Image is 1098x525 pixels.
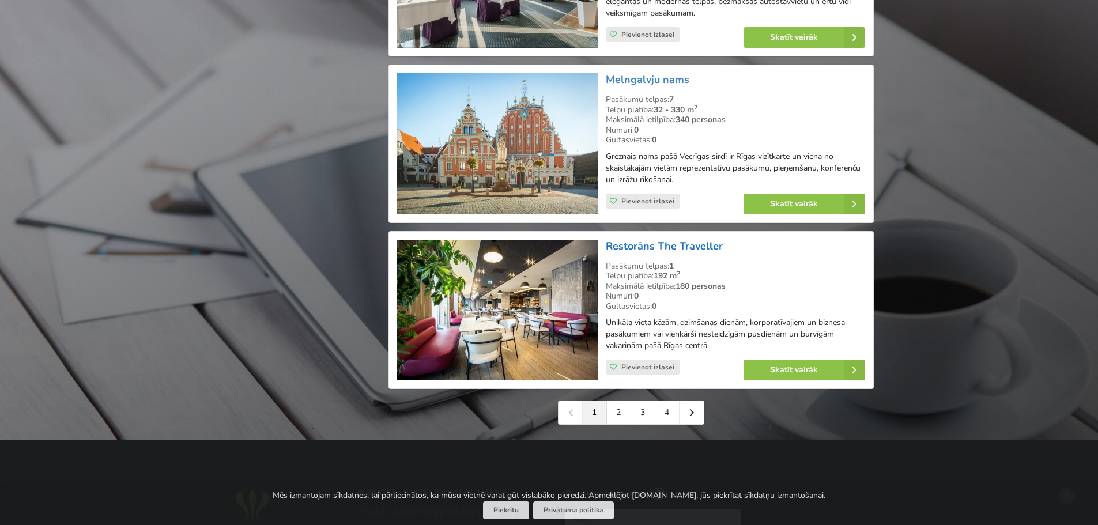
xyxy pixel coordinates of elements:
div: Telpu platība: [606,105,865,115]
strong: 0 [652,134,656,145]
img: Restorāns, bārs | Rīga | Restorāns The Traveller [397,240,597,381]
img: Konferenču centrs | Rīga | Melngalvju nams [397,73,597,214]
strong: 0 [634,124,639,135]
div: Gultasvietas: [606,301,865,312]
div: Numuri: [606,125,865,135]
p: Unikāla vieta kāzām, dzimšanas dienām, korporatīvajiem un biznesa pasākumiem vai vienkārši nestei... [606,317,865,352]
a: Restorāns The Traveller [606,239,723,253]
div: Maksimālā ietilpība: [606,281,865,292]
div: Maksimālā ietilpība: [606,115,865,125]
strong: 32 - 330 m [654,104,697,115]
span: Pievienot izlasei [621,362,674,372]
a: Melngalvju nams [606,73,689,86]
div: Pasākumu telpas: [606,95,865,105]
span: Pievienot izlasei [621,30,674,39]
a: Privātuma politika [533,501,614,519]
strong: 1 [669,260,674,271]
a: 1 [583,401,607,424]
strong: 192 m [654,270,680,281]
a: 2 [607,401,631,424]
span: Pievienot izlasei [621,197,674,206]
a: 3 [631,401,655,424]
a: Skatīt vairāk [744,27,865,48]
div: Numuri: [606,291,865,301]
sup: 2 [677,269,680,278]
p: Greznais nams pašā Vecrīgas sirdī ir Rīgas vizītkarte un viena no skaistākajām vietām reprezentat... [606,151,865,186]
strong: 0 [634,290,639,301]
strong: 180 personas [676,281,726,292]
button: Piekrītu [483,501,529,519]
div: Telpu platība: [606,271,865,281]
strong: 340 personas [676,114,726,125]
div: Pasākumu telpas: [606,261,865,271]
strong: 0 [652,301,656,312]
a: Skatīt vairāk [744,360,865,380]
sup: 2 [694,103,697,112]
strong: 7 [669,94,674,105]
div: Gultasvietas: [606,135,865,145]
a: Skatīt vairāk [744,194,865,214]
a: 4 [655,401,680,424]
